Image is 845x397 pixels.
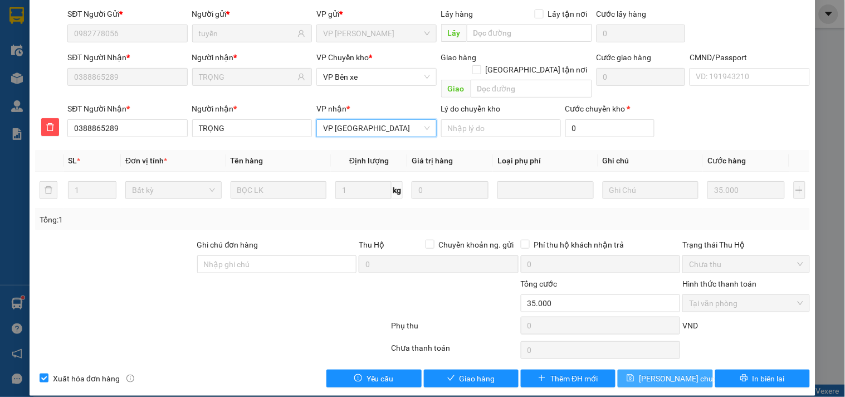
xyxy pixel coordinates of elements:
div: SĐT Người Nhận [67,103,187,115]
button: plusThêm ĐH mới [521,370,616,388]
input: Tên người nhận [192,119,312,137]
span: [PERSON_NAME] chuyển hoàn [639,372,745,385]
input: Cước lấy hàng [597,25,686,42]
input: Ghi Chú [603,181,699,199]
label: Cước giao hàng [597,53,652,62]
input: SĐT người nhận [67,119,187,137]
div: VP gửi [316,8,436,20]
span: VP nhận [316,104,346,113]
span: SL [68,156,77,165]
input: VD: Bàn, Ghế [231,181,327,199]
label: Lý do chuyển kho [441,104,501,113]
label: Ghi chú đơn hàng [197,240,258,249]
input: Tên người nhận [199,71,295,83]
input: Dọc đường [471,80,592,98]
span: info-circle [126,375,134,383]
span: save [627,374,634,383]
b: GỬI : VP Bến xe [14,76,121,94]
span: VP Nguyễn Trãi [323,25,429,42]
label: Hình thức thanh toán [682,279,756,288]
input: Tên người gửi [199,27,295,40]
span: exclamation-circle [354,374,362,383]
span: In biên lai [753,372,785,385]
span: kg [392,181,403,199]
span: user [297,30,305,37]
span: VP Chuyển kho [316,53,369,62]
input: Cước giao hàng [597,68,686,86]
span: VND [682,321,698,330]
span: Định lượng [349,156,389,165]
div: Người nhận [192,103,312,115]
div: Chưa thanh toán [390,342,519,361]
div: Tổng: 1 [40,214,327,226]
span: Giao hàng [441,53,477,62]
span: Lấy hàng [441,9,473,18]
span: user [297,73,305,81]
div: Trạng thái Thu Hộ [682,239,809,251]
span: delete [42,123,58,132]
div: Người gửi [192,8,312,20]
button: exclamation-circleYêu cầu [326,370,421,388]
span: Thu Hộ [359,240,384,249]
span: Thêm ĐH mới [550,372,598,385]
span: Tổng cước [521,279,558,288]
span: Giá trị hàng [412,156,453,165]
span: Giao hàng [460,372,495,385]
button: plus [794,181,805,199]
span: Xuất hóa đơn hàng [48,372,124,385]
span: VP Bắc Sơn [323,120,429,137]
span: printer [740,374,748,383]
span: Cước hàng [707,156,746,165]
input: Lý do chuyển kho [441,119,561,137]
button: delete [41,118,59,136]
span: Lấy tận nơi [544,8,592,20]
div: Phụ thu [390,319,519,339]
span: Chưa thu [689,256,803,273]
span: Tại văn phòng [689,295,803,312]
button: checkGiao hàng [424,370,519,388]
input: Ghi chú đơn hàng [197,255,357,273]
div: Người nhận [192,51,312,64]
div: SĐT Người Nhận [67,51,187,64]
input: 0 [412,181,489,199]
div: SĐT Người Gửi [67,8,187,20]
span: Tên hàng [231,156,263,165]
span: Lấy [441,24,467,42]
th: Loại phụ phí [493,150,598,172]
span: check [447,374,455,383]
span: Đơn vị tính [125,156,167,165]
span: Chuyển khoản ng. gửi [434,239,519,251]
li: 271 - [PERSON_NAME] - [GEOGRAPHIC_DATA] - [GEOGRAPHIC_DATA] [104,27,466,41]
span: Giao [441,80,471,98]
span: Bất kỳ [132,182,215,198]
th: Ghi chú [598,150,704,172]
button: delete [40,181,57,199]
span: plus [538,374,546,383]
button: save[PERSON_NAME] chuyển hoàn [618,370,712,388]
span: Phí thu hộ khách nhận trả [530,239,629,251]
span: Yêu cầu [367,372,394,385]
div: CMND/Passport [690,51,809,64]
label: Cước lấy hàng [597,9,647,18]
input: 0 [707,181,784,199]
input: Dọc đường [467,24,592,42]
img: logo.jpg [14,14,97,70]
span: [GEOGRAPHIC_DATA] tận nơi [481,64,592,76]
div: Cước chuyển kho [565,103,654,115]
button: printerIn biên lai [715,370,810,388]
span: VP Bến xe [323,69,429,85]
